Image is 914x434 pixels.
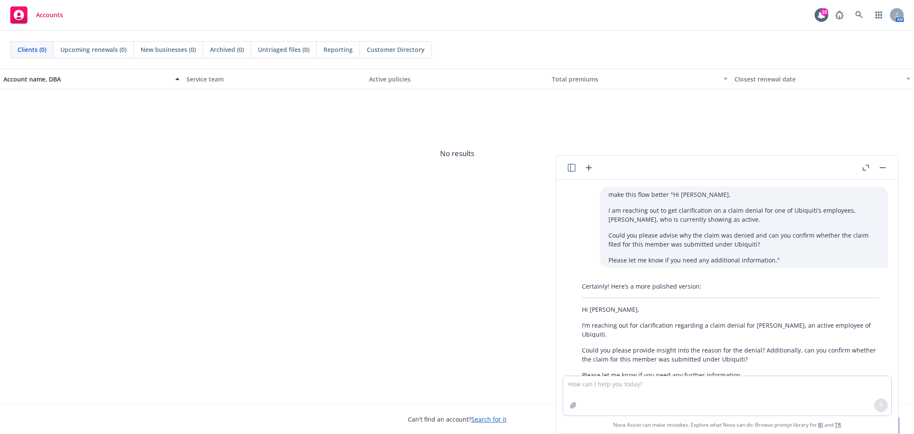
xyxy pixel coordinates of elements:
span: Customer Directory [367,45,425,54]
button: Total premiums [548,69,731,89]
div: Account name, DBA [3,75,170,84]
span: Archived (0) [210,45,244,54]
a: Search for it [471,415,506,423]
span: New businesses (0) [141,45,196,54]
a: Accounts [7,3,66,27]
a: Report a Bug [831,6,848,24]
div: Closest renewal date [734,75,901,84]
p: Please let me know if you need any further information. [582,371,879,380]
button: Service team [183,69,366,89]
p: I am reaching out to get clarification on a claim denial for one of Ubiquiti’s employees, [PERSON... [608,206,879,224]
div: 10 [821,8,828,16]
div: Total premiums [552,75,719,84]
a: TR [835,421,841,428]
span: Clients (0) [18,45,46,54]
span: Reporting [324,45,353,54]
a: Switch app [870,6,887,24]
button: Closest renewal date [731,69,914,89]
p: I’m reaching out for clarification regarding a claim denial for [PERSON_NAME], an active employee... [582,321,879,339]
span: Accounts [36,12,63,18]
p: Certainly! Here’s a more polished version: [582,282,879,291]
a: Search [851,6,868,24]
p: Could you please advise why the claim was denied and can you confirm whether the claim filed for ... [608,231,879,249]
p: Please let me know if you need any additional information." [608,256,879,265]
span: Nova Assist can make mistakes. Explore what Nova can do: Browse prompt library for and [613,416,841,434]
p: Could you please provide insight into the reason for the denial? Additionally, can you confirm wh... [582,346,879,364]
div: Active policies [369,75,545,84]
span: Upcoming renewals (0) [60,45,126,54]
button: Active policies [366,69,548,89]
span: Can't find an account? [408,415,506,424]
a: BI [818,421,823,428]
span: Untriaged files (0) [258,45,309,54]
p: make this flow better "Hi [PERSON_NAME], [608,190,879,199]
p: Hi [PERSON_NAME], [582,305,879,314]
div: Service team [186,75,363,84]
